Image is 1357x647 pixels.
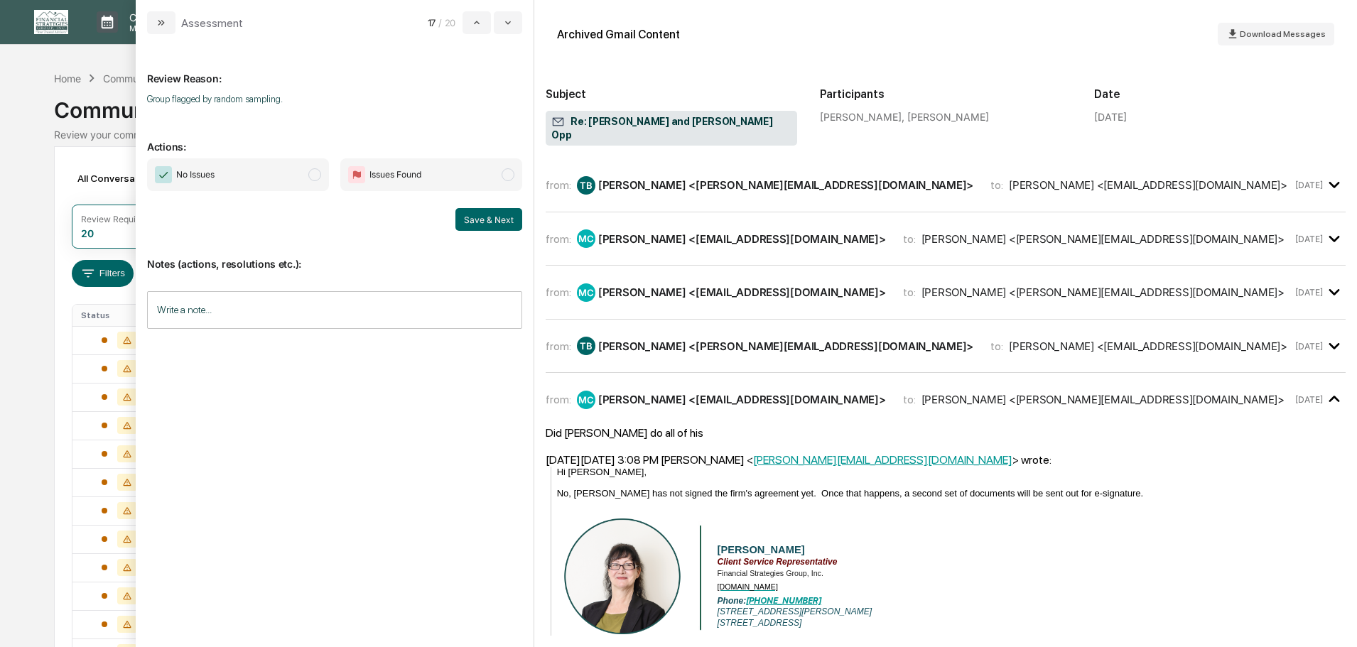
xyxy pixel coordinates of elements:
[428,17,436,28] span: 17
[693,517,708,640] img: linetest-03.jpg
[81,227,94,239] div: 20
[155,166,172,183] img: Checkmark
[147,94,522,104] p: Group flagged by random sampling.
[903,232,916,246] span: to:
[181,16,243,30] div: Assessment
[1240,29,1326,39] span: Download Messages
[1312,600,1350,638] iframe: Open customer support
[598,232,886,246] div: [PERSON_NAME] <[EMAIL_ADDRESS][DOMAIN_NAME]>
[118,11,190,23] p: Calendar
[369,168,421,182] span: Issues Found
[546,453,1346,467] div: [DATE][DATE] 3:08 PM [PERSON_NAME] < > wrote:
[557,28,680,41] div: Archived Gmail Content
[81,214,149,224] div: Review Required
[557,467,1346,477] div: Hi [PERSON_NAME],
[546,286,571,299] span: from:
[1295,394,1323,405] time: Wednesday, September 3, 2025 at 3:17:13 PM
[561,517,683,636] img: AD_4nXdcXTnJDRQ9kgLESdCH923oW3M0AqukVxM1UCsxDetLSJwgHM_PFUjsDvDUhmC8abxa61U5fPZMHgZPp7ptzeFlpQVR1...
[598,393,886,406] div: [PERSON_NAME] <[EMAIL_ADDRESS][DOMAIN_NAME]>
[348,166,365,183] img: Flag
[438,17,460,28] span: / 20
[598,339,973,353] div: [PERSON_NAME] <[PERSON_NAME][EMAIL_ADDRESS][DOMAIN_NAME]>
[72,167,179,190] div: All Conversations
[1009,178,1287,192] div: [PERSON_NAME] <[EMAIL_ADDRESS][DOMAIN_NAME]>
[54,72,81,85] div: Home
[718,607,872,616] span: [STREET_ADDRESS][PERSON_NAME]
[718,544,805,555] span: [PERSON_NAME]
[1009,339,1287,353] div: [PERSON_NAME] <[EMAIL_ADDRESS][DOMAIN_NAME]>
[1295,180,1323,190] time: Wednesday, August 27, 2025 at 10:09:44 AM
[546,178,571,192] span: from:
[72,305,165,326] th: Status
[990,339,1003,353] span: to:
[1094,111,1127,123] div: [DATE]
[1295,287,1323,298] time: Wednesday, September 3, 2025 at 2:57:53 PM
[598,178,973,192] div: [PERSON_NAME] <[PERSON_NAME][EMAIL_ADDRESS][DOMAIN_NAME]>
[546,87,797,101] h2: Subject
[176,168,215,182] span: No Issues
[577,391,595,409] div: MC
[147,124,522,153] p: Actions:
[921,393,1285,406] div: [PERSON_NAME] <[PERSON_NAME][EMAIL_ADDRESS][DOMAIN_NAME]>
[921,286,1285,299] div: [PERSON_NAME] <[PERSON_NAME][EMAIL_ADDRESS][DOMAIN_NAME]>
[820,87,1071,101] h2: Participants
[820,111,1071,123] div: [PERSON_NAME], [PERSON_NAME]
[54,129,1302,141] div: Review your communication records across channels
[546,426,1346,440] div: Did [PERSON_NAME] do all of his
[718,569,823,577] span: Financial Strategies Group, Inc.
[455,208,522,231] button: Save & Next
[103,72,218,85] div: Communications Archive
[903,286,916,299] span: to:
[1295,234,1323,244] time: Wednesday, August 27, 2025 at 11:13:33 AM
[718,618,802,628] span: [STREET_ADDRESS]
[54,86,1302,123] div: Communications Archive
[557,488,1346,499] div: No, [PERSON_NAME] has not signed the firm's agreement yet. Once that happens, a second set of doc...
[577,337,595,355] div: TB
[546,393,571,406] span: from:
[577,176,595,195] div: TB
[718,557,838,567] span: Client Service Representative
[903,393,916,406] span: to:
[546,232,571,246] span: from:
[718,581,778,592] a: [DOMAIN_NAME]
[1218,23,1334,45] button: Download Messages
[598,286,886,299] div: [PERSON_NAME] <[EMAIL_ADDRESS][DOMAIN_NAME]>
[921,232,1285,246] div: [PERSON_NAME] <[PERSON_NAME][EMAIL_ADDRESS][DOMAIN_NAME]>
[1295,341,1323,352] time: Wednesday, September 3, 2025 at 3:07:47 PM
[546,339,571,353] span: from:
[753,453,1012,467] a: [PERSON_NAME][EMAIL_ADDRESS][DOMAIN_NAME]
[718,582,778,591] span: [DOMAIN_NAME]
[718,596,822,606] span: Phone:
[1094,87,1346,101] h2: Date
[551,115,791,142] span: Re: [PERSON_NAME] and [PERSON_NAME] Opp
[72,260,134,287] button: Filters
[118,23,190,33] p: Manage Tasks
[147,55,522,85] p: Review Reason:
[577,229,595,248] div: MC
[34,10,68,34] img: logo
[990,178,1003,192] span: to:
[147,241,522,270] p: Notes (actions, resolutions etc.):
[577,283,595,302] div: MC
[746,596,821,606] a: Click here to call/text (800) 804-0420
